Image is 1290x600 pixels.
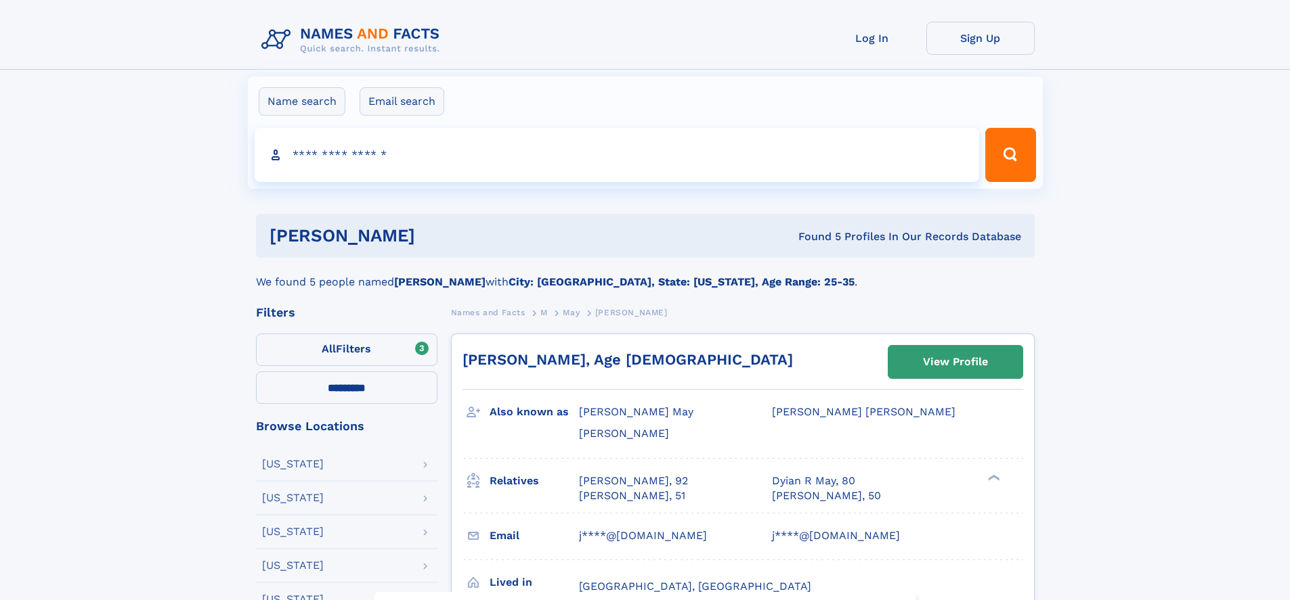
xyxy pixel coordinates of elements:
[818,22,926,55] a: Log In
[888,346,1023,378] a: View Profile
[509,275,855,288] b: City: [GEOGRAPHIC_DATA], State: [US_STATE], Age Range: 25-35
[463,351,793,368] a: [PERSON_NAME], Age [DEMOGRAPHIC_DATA]
[579,488,685,503] a: [PERSON_NAME], 51
[256,306,437,319] div: Filters
[451,304,525,321] a: Names and Facts
[262,492,324,503] div: [US_STATE]
[259,87,345,116] label: Name search
[262,526,324,537] div: [US_STATE]
[490,524,579,547] h3: Email
[540,308,548,317] span: M
[772,488,881,503] a: [PERSON_NAME], 50
[923,346,988,377] div: View Profile
[926,22,1035,55] a: Sign Up
[563,308,580,317] span: May
[579,405,693,418] span: [PERSON_NAME] May
[322,342,336,355] span: All
[607,229,1021,244] div: Found 5 Profiles In Our Records Database
[563,304,580,321] a: May
[256,420,437,432] div: Browse Locations
[490,400,579,423] h3: Also known as
[490,469,579,492] h3: Relatives
[540,304,548,321] a: M
[490,571,579,594] h3: Lived in
[579,474,688,488] a: [PERSON_NAME], 92
[262,459,324,469] div: [US_STATE]
[255,128,980,182] input: search input
[270,227,607,244] h1: [PERSON_NAME]
[772,405,955,418] span: [PERSON_NAME] [PERSON_NAME]
[772,474,855,488] a: Dyian R May, 80
[985,128,1035,182] button: Search Button
[262,560,324,571] div: [US_STATE]
[595,308,668,317] span: [PERSON_NAME]
[360,87,444,116] label: Email search
[256,258,1035,290] div: We found 5 people named with .
[256,333,437,366] label: Filters
[579,580,811,593] span: [GEOGRAPHIC_DATA], [GEOGRAPHIC_DATA]
[394,275,486,288] b: [PERSON_NAME]
[579,427,669,440] span: [PERSON_NAME]
[256,22,451,58] img: Logo Names and Facts
[985,473,1001,482] div: ❯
